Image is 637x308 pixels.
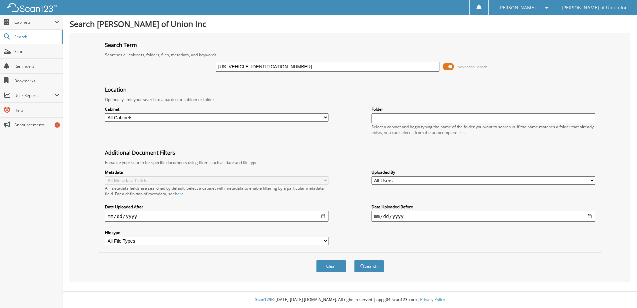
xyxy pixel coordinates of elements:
span: Scan123 [255,297,271,302]
span: [PERSON_NAME] [498,6,536,10]
div: Select a cabinet and begin typing the name of the folder you want to search in. If the name match... [371,124,595,135]
span: Cabinets [14,19,55,25]
button: Search [354,260,384,272]
legend: Search Term [102,41,140,49]
span: Bookmarks [14,78,59,84]
span: User Reports [14,93,55,98]
div: All metadata fields are searched by default. Select a cabinet with metadata to enable filtering b... [105,185,328,197]
a: Privacy Policy [420,297,445,302]
h1: Search [PERSON_NAME] of Union Inc [70,18,630,29]
div: Searches all cabinets, folders, files, metadata, and keywords [102,52,598,58]
span: Reminders [14,63,59,69]
a: here [175,191,184,197]
div: Enhance your search for specific documents using filters such as date and file type. [102,160,598,165]
input: end [371,211,595,222]
legend: Location [102,86,130,93]
img: scan123-logo-white.svg [7,3,57,12]
label: Metadata [105,169,328,175]
label: Uploaded By [371,169,595,175]
button: Clear [316,260,346,272]
label: Date Uploaded Before [371,204,595,210]
label: Cabinet [105,106,328,112]
span: Search [14,34,58,40]
iframe: Chat Widget [604,276,637,308]
div: © [DATE]-[DATE] [DOMAIN_NAME]. All rights reserved | appg04-scan123-com | [63,292,637,308]
span: Help [14,107,59,113]
span: Scan [14,49,59,54]
div: Optionally limit your search to a particular cabinet or folder [102,97,598,102]
label: Date Uploaded After [105,204,328,210]
legend: Additional Document Filters [102,149,179,156]
input: start [105,211,328,222]
span: Announcements [14,122,59,128]
div: 2 [55,122,60,128]
span: Advanced Search [458,64,487,69]
label: File type [105,230,328,235]
span: [PERSON_NAME] of Union Inc [562,6,627,10]
label: Folder [371,106,595,112]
